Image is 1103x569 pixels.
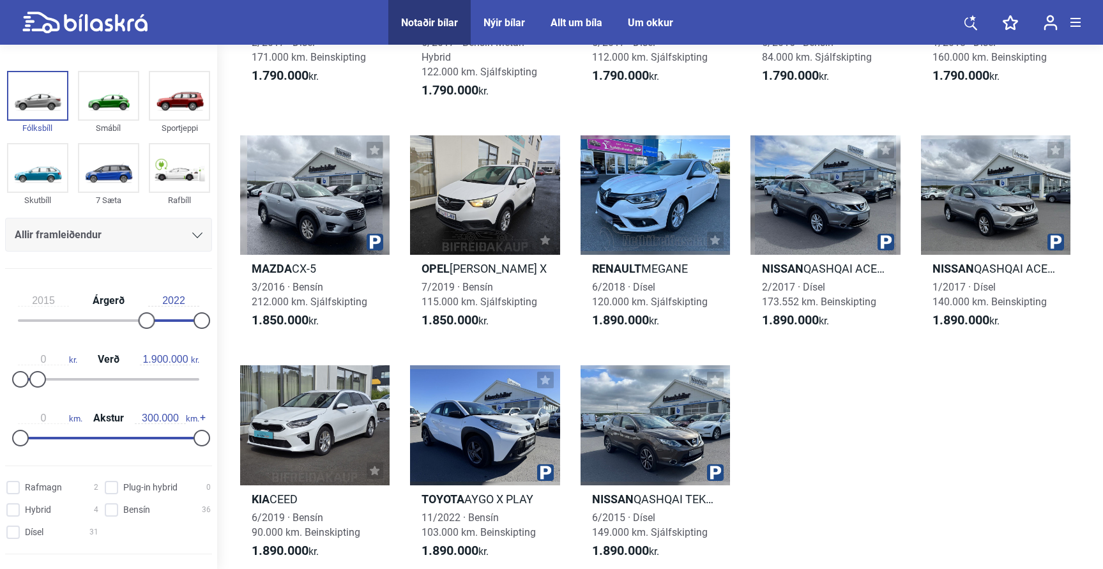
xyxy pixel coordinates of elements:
span: kr. [762,313,829,328]
span: kr. [932,68,1000,84]
span: Hybrid [25,503,51,517]
b: Nissan [932,262,974,275]
span: Árgerð [89,296,128,306]
a: NissanQASHQAI ACENTA1/2017 · Dísel140.000 km. Beinskipting1.890.000kr. [921,135,1070,340]
img: parking.png [878,234,894,250]
span: 1/2017 · Dísel 140.000 km. Beinskipting [932,281,1047,308]
span: Plug-in hybrid [123,481,178,494]
b: 1.890.000 [252,543,308,558]
span: kr. [422,543,489,559]
span: Allir framleiðendur [15,226,102,244]
span: 5/2016 · Bensín 84.000 km. Sjálfskipting [762,36,872,63]
a: RenaultMEGANE6/2018 · Dísel120.000 km. Sjálfskipting1.890.000kr. [581,135,730,340]
b: Mazda [252,262,292,275]
span: kr. [18,354,77,365]
b: 1.850.000 [252,312,308,328]
span: 36 [202,503,211,517]
b: 1.790.000 [932,68,989,83]
span: kr. [252,313,319,328]
b: 1.790.000 [422,82,478,98]
span: Akstur [90,413,127,423]
a: Allt um bíla [551,17,602,29]
span: kr. [932,313,1000,328]
img: parking.png [1047,234,1064,250]
img: user-login.svg [1044,15,1058,31]
span: kr. [592,543,659,559]
span: 11/2022 · Bensín 103.000 km. Beinskipting [422,512,536,538]
span: kr. [592,313,659,328]
b: 1.790.000 [592,68,649,83]
div: Skutbíll [7,193,68,208]
a: Nýir bílar [483,17,525,29]
span: 1/2018 · Dísel 160.000 km. Beinskipting [932,36,1047,63]
b: 1.850.000 [422,312,478,328]
span: kr. [252,68,319,84]
b: 1.890.000 [592,312,649,328]
h2: [PERSON_NAME] X [410,261,559,276]
span: kr. [422,313,489,328]
span: kr. [592,68,659,84]
img: parking.png [367,234,383,250]
h2: CX-5 [240,261,390,276]
span: 31 [89,526,98,539]
span: 5/2017 · Dísel 112.000 km. Sjálfskipting [592,36,708,63]
h2: AYGO X PLAY [410,492,559,506]
div: Rafbíll [149,193,210,208]
div: Fólksbíll [7,121,68,135]
span: Dísel [25,526,43,539]
span: 6/2017 · Bensín Metan Hybrid 122.000 km. Sjálfskipting [422,36,537,78]
span: 3/2016 · Bensín 212.000 km. Sjálfskipting [252,281,367,308]
span: Bensín [123,503,150,517]
span: 2/2017 · Dísel 173.552 km. Beinskipting [762,281,876,308]
b: 1.890.000 [422,543,478,558]
b: 1.790.000 [252,68,308,83]
b: Renault [592,262,641,275]
b: 1.890.000 [592,543,649,558]
b: Nissan [592,492,634,506]
b: Opel [422,262,450,275]
span: Verð [95,354,123,365]
a: Notaðir bílar [401,17,458,29]
a: MazdaCX-53/2016 · Bensín212.000 km. Sjálfskipting1.850.000kr. [240,135,390,340]
span: kr. [762,68,829,84]
span: km. [18,413,82,424]
h2: QASHQAI ACENTA [921,261,1070,276]
span: Rafmagn [25,481,62,494]
b: Toyota [422,492,464,506]
h2: QASHQAI ACENTA [750,261,900,276]
b: 1.890.000 [932,312,989,328]
b: 1.890.000 [762,312,819,328]
b: Nissan [762,262,803,275]
span: 6/2019 · Bensín 90.000 km. Beinskipting [252,512,360,538]
span: kr. [252,543,319,559]
div: 7 Sæta [78,193,139,208]
span: 2 [94,481,98,494]
span: 4 [94,503,98,517]
span: km. [135,413,199,424]
a: Um okkur [628,17,673,29]
span: 2/2017 · Dísel 171.000 km. Beinskipting [252,36,366,63]
span: kr. [140,354,199,365]
b: Kia [252,492,270,506]
span: 0 [206,481,211,494]
h2: CEED [240,492,390,506]
b: 1.790.000 [762,68,819,83]
div: Smábíl [78,121,139,135]
a: NissanQASHQAI ACENTA2/2017 · Dísel173.552 km. Beinskipting1.890.000kr. [750,135,900,340]
span: 6/2018 · Dísel 120.000 km. Sjálfskipting [592,281,708,308]
a: Opel[PERSON_NAME] X7/2019 · Bensín115.000 km. Sjálfskipting1.850.000kr. [410,135,559,340]
span: 6/2015 · Dísel 149.000 km. Sjálfskipting [592,512,708,538]
h2: QASHQAI TEKNA [581,492,730,506]
span: kr. [422,83,489,98]
div: Sportjeppi [149,121,210,135]
img: parking.png [707,464,724,481]
span: 7/2019 · Bensín 115.000 km. Sjálfskipting [422,281,537,308]
img: parking.png [537,464,554,481]
h2: MEGANE [581,261,730,276]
